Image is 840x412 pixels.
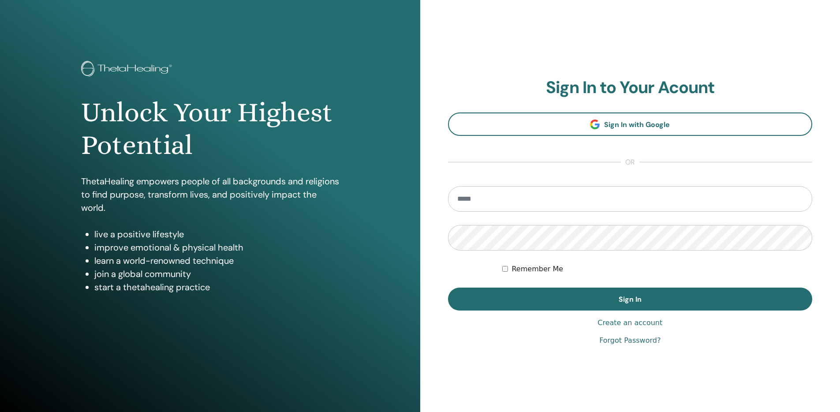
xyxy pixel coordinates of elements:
[94,241,339,254] li: improve emotional & physical health
[599,335,661,346] a: Forgot Password?
[597,318,662,328] a: Create an account
[94,267,339,281] li: join a global community
[621,157,639,168] span: or
[81,175,339,214] p: ThetaHealing empowers people of all backgrounds and religions to find purpose, transform lives, a...
[448,288,813,311] button: Sign In
[94,228,339,241] li: live a positive lifestyle
[448,112,813,136] a: Sign In with Google
[94,254,339,267] li: learn a world-renowned technique
[502,264,812,274] div: Keep me authenticated indefinitely or until I manually logout
[448,78,813,98] h2: Sign In to Your Acount
[94,281,339,294] li: start a thetahealing practice
[619,295,642,304] span: Sign In
[511,264,563,274] label: Remember Me
[81,96,339,162] h1: Unlock Your Highest Potential
[604,120,670,129] span: Sign In with Google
